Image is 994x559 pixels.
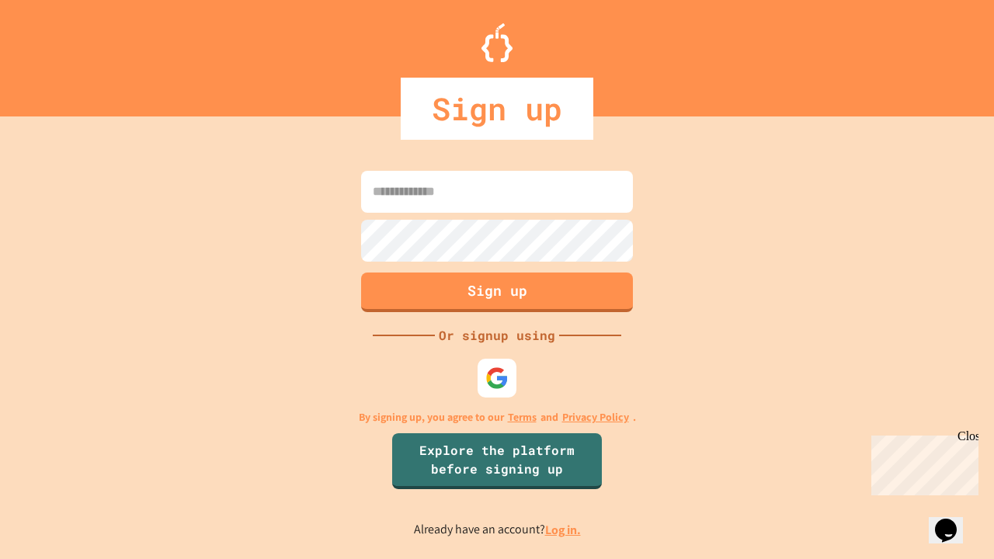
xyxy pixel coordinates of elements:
[359,409,636,425] p: By signing up, you agree to our and .
[435,326,559,345] div: Or signup using
[508,409,537,425] a: Terms
[414,520,581,540] p: Already have an account?
[562,409,629,425] a: Privacy Policy
[485,366,509,390] img: google-icon.svg
[392,433,602,489] a: Explore the platform before signing up
[481,23,513,62] img: Logo.svg
[545,522,581,538] a: Log in.
[361,273,633,312] button: Sign up
[929,497,978,543] iframe: chat widget
[401,78,593,140] div: Sign up
[865,429,978,495] iframe: chat widget
[6,6,107,99] div: Chat with us now!Close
